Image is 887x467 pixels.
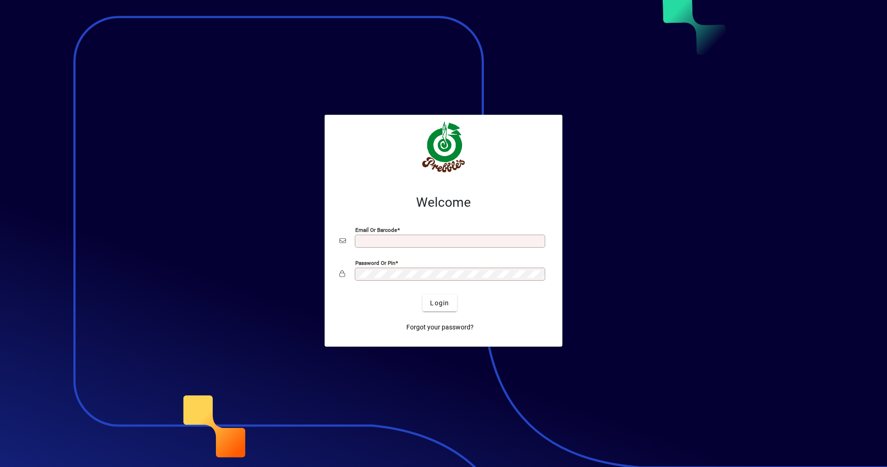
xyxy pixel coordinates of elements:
span: Login [430,298,449,308]
mat-label: Email or Barcode [355,227,397,233]
mat-label: Password or Pin [355,260,395,266]
span: Forgot your password? [406,322,474,332]
a: Forgot your password? [403,319,477,335]
h2: Welcome [339,195,548,210]
button: Login [423,295,457,311]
